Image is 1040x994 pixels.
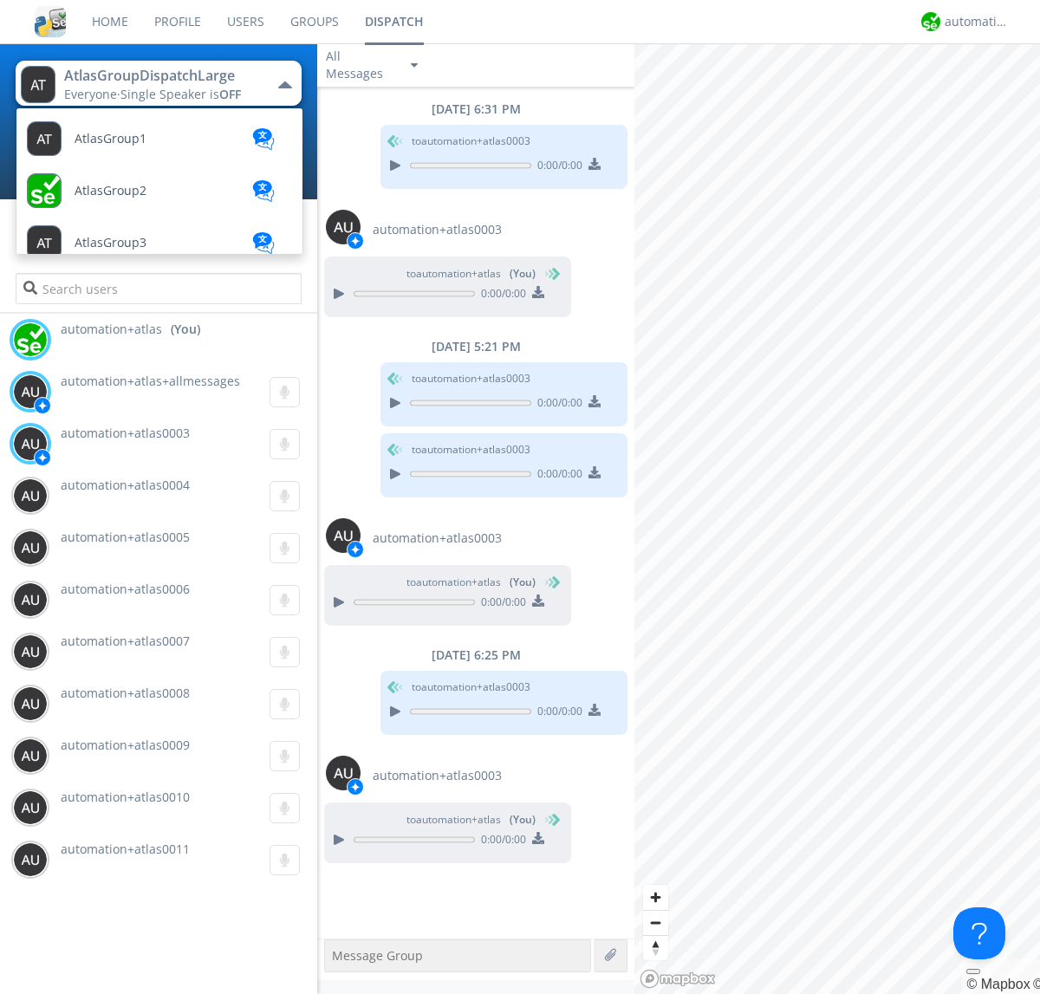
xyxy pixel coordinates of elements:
img: 373638.png [326,210,361,244]
span: 0:00 / 0:00 [475,286,526,305]
span: 0:00 / 0:00 [475,594,526,614]
span: automation+atlas0005 [61,529,190,545]
span: 0:00 / 0:00 [531,158,582,177]
img: download media button [588,395,601,407]
span: automation+atlas0004 [61,477,190,493]
span: automation+atlas0003 [373,529,502,547]
span: AtlasGroup3 [75,237,146,250]
a: Mapbox [966,977,1030,991]
img: 373638.png [326,756,361,790]
span: Reset bearing to north [643,936,668,960]
img: 373638.png [13,634,48,669]
img: download media button [588,704,601,716]
div: automation+atlas [945,13,1010,30]
button: AtlasGroupDispatchLargeEveryone·Single Speaker isOFF [16,61,301,106]
img: translation-blue.svg [250,128,276,150]
span: to automation+atlas0003 [412,679,530,695]
input: Search users [16,273,301,304]
div: [DATE] 6:25 PM [317,646,634,664]
div: AtlasGroupDispatchLarge [64,66,259,86]
span: automation+atlas0006 [61,581,190,597]
span: 0:00 / 0:00 [475,832,526,851]
iframe: Toggle Customer Support [953,907,1005,959]
span: to automation+atlas0003 [412,133,530,149]
span: to automation+atlas [406,812,536,828]
div: All Messages [326,48,395,82]
img: d2d01cd9b4174d08988066c6d424eccd [13,322,48,357]
span: automation+atlas0003 [373,221,502,238]
img: 373638.png [13,686,48,721]
div: [DATE] 6:31 PM [317,101,634,118]
button: Reset bearing to north [643,935,668,960]
span: 0:00 / 0:00 [531,466,582,485]
span: AtlasGroup1 [75,133,146,146]
span: automation+atlas0003 [373,767,502,784]
span: automation+atlas0010 [61,789,190,805]
img: 373638.png [13,842,48,877]
img: download media button [588,466,601,478]
div: (You) [171,321,200,338]
img: 373638.png [13,582,48,617]
span: 0:00 / 0:00 [531,395,582,414]
span: automation+atlas0008 [61,685,190,701]
span: to automation+atlas0003 [412,371,530,387]
img: cddb5a64eb264b2086981ab96f4c1ba7 [35,6,66,37]
span: (You) [510,266,536,281]
button: Toggle attribution [966,969,980,974]
img: download media button [588,158,601,170]
span: AtlasGroup2 [75,185,146,198]
span: automation+atlas0007 [61,633,190,649]
span: Zoom out [643,911,668,935]
img: 373638.png [13,738,48,773]
span: (You) [510,575,536,589]
span: automation+atlas0003 [61,425,190,441]
span: OFF [219,86,241,102]
img: caret-down-sm.svg [411,63,418,68]
span: Single Speaker is [120,86,241,102]
img: 373638.png [13,478,48,513]
span: to automation+atlas [406,266,536,282]
div: Everyone · [64,86,259,103]
img: 373638.png [13,790,48,825]
img: 373638.png [13,374,48,409]
ul: AtlasGroupDispatchLargeEveryone·Single Speaker isOFF [16,107,303,255]
img: 373638.png [21,66,55,103]
img: 373638.png [326,518,361,553]
span: automation+atlas0009 [61,737,190,753]
img: d2d01cd9b4174d08988066c6d424eccd [921,12,940,31]
a: Mapbox logo [640,969,716,989]
span: automation+atlas+allmessages [61,373,240,389]
span: to automation+atlas0003 [412,442,530,458]
img: download media button [532,832,544,844]
img: 373638.png [13,530,48,565]
span: to automation+atlas [406,575,536,590]
span: automation+atlas [61,321,162,338]
img: download media button [532,594,544,607]
span: (You) [510,812,536,827]
img: 373638.png [13,426,48,461]
button: Zoom out [643,910,668,935]
button: Zoom in [643,885,668,910]
img: translation-blue.svg [250,232,276,254]
img: translation-blue.svg [250,180,276,202]
span: automation+atlas0011 [61,841,190,857]
span: 0:00 / 0:00 [531,704,582,723]
img: download media button [532,286,544,298]
div: [DATE] 5:21 PM [317,338,634,355]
